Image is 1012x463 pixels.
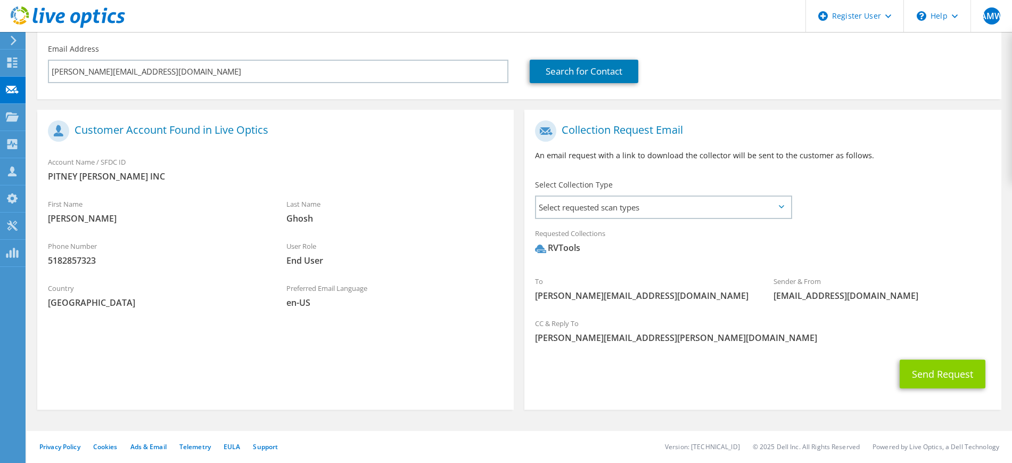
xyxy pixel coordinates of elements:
a: Privacy Policy [39,442,80,451]
li: © 2025 Dell Inc. All Rights Reserved [753,442,860,451]
span: 5182857323 [48,255,265,266]
span: [GEOGRAPHIC_DATA] [48,297,265,308]
span: [PERSON_NAME][EMAIL_ADDRESS][DOMAIN_NAME] [535,290,752,302]
a: Support [253,442,278,451]
a: Telemetry [179,442,211,451]
a: Search for Contact [530,60,638,83]
span: End User [286,255,504,266]
div: Preferred Email Language [276,277,514,314]
span: en-US [286,297,504,308]
div: User Role [276,235,514,272]
span: Ghosh [286,213,504,224]
h1: Customer Account Found in Live Optics [48,120,498,142]
div: CC & Reply To [524,312,1001,349]
span: [PERSON_NAME] [48,213,265,224]
div: Sender & From [763,270,1001,307]
div: First Name [37,193,276,230]
p: An email request with a link to download the collector will be sent to the customer as follows. [535,150,990,161]
li: Powered by Live Optics, a Dell Technology [873,442,999,451]
h1: Collection Request Email [535,120,985,142]
div: Requested Collections [524,222,1001,265]
span: [PERSON_NAME][EMAIL_ADDRESS][PERSON_NAME][DOMAIN_NAME] [535,332,990,344]
svg: \n [917,11,926,21]
span: Select requested scan types [536,197,790,218]
span: [EMAIL_ADDRESS][DOMAIN_NAME] [774,290,991,302]
a: Ads & Email [130,442,167,451]
div: Account Name / SFDC ID [37,151,514,188]
span: PITNEY [PERSON_NAME] INC [48,170,503,182]
a: EULA [224,442,240,451]
div: Phone Number [37,235,276,272]
a: Cookies [93,442,118,451]
div: To [524,270,763,307]
label: Email Address [48,44,99,54]
div: RVTools [535,242,580,254]
div: Country [37,277,276,314]
span: AMW [983,7,1000,25]
label: Select Collection Type [535,180,613,190]
button: Send Request [900,360,985,388]
div: Last Name [276,193,514,230]
li: Version: [TECHNICAL_ID] [665,442,740,451]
